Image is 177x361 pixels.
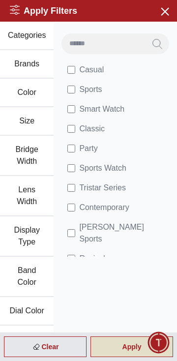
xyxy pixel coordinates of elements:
span: Revival [79,253,105,265]
input: Classic [67,125,75,133]
input: Sports [67,86,75,93]
span: Contemporary [79,202,129,213]
span: Sports Watch [79,162,126,174]
input: Smart Watch [67,105,75,113]
span: Casual [79,64,104,76]
input: Revival [67,255,75,263]
button: Search [146,33,169,54]
div: Chat Widget [148,332,170,354]
span: Smart Watch [79,103,124,115]
span: Party [79,143,97,154]
div: Apply [90,336,173,357]
input: Party [67,145,75,152]
span: [PERSON_NAME] Sports [79,221,167,245]
span: Classic [79,123,105,135]
input: Sports Watch [67,164,75,172]
div: Clear [4,336,87,357]
span: Tristar Series [79,182,126,194]
input: Casual [67,66,75,74]
input: Tristar Series [67,184,75,192]
input: [PERSON_NAME] Sports [67,229,75,237]
span: Sports [79,84,102,95]
h2: Apply Filters [10,4,77,18]
input: Contemporary [67,204,75,211]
